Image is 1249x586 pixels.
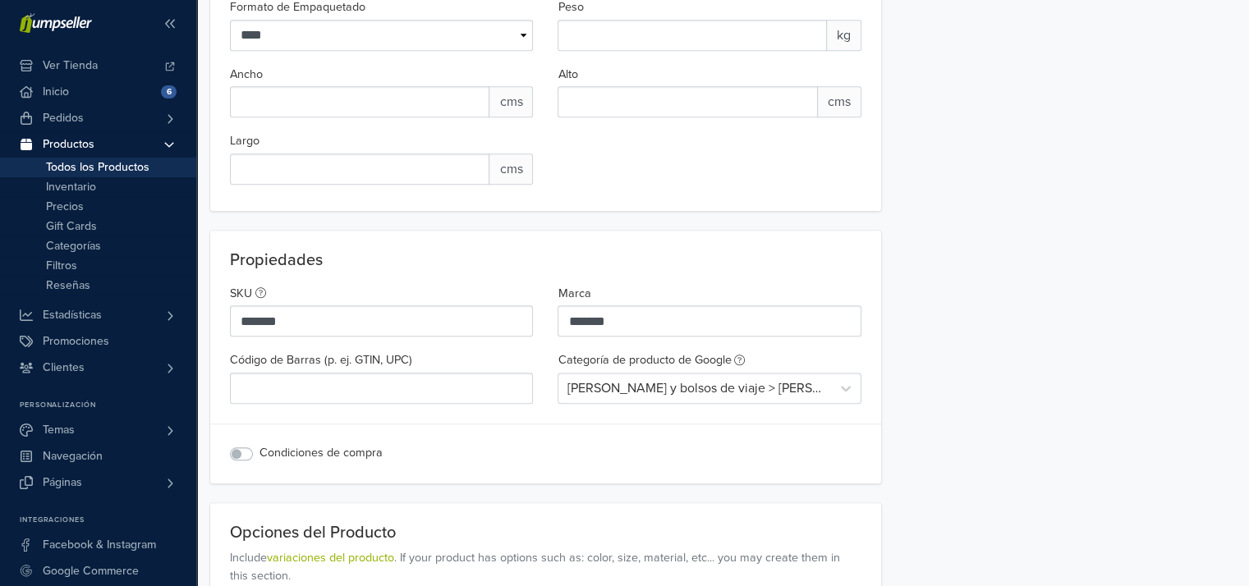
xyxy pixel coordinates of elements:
span: Clientes [43,355,85,381]
span: cms [489,153,533,185]
span: Ver Tienda [43,53,98,79]
span: Categorías [46,236,101,256]
span: Facebook & Instagram [43,532,156,558]
span: Google Commerce [43,558,139,584]
label: Largo [230,132,259,150]
span: Precios [46,197,84,217]
span: cms [489,86,533,117]
label: Ancho [230,66,263,84]
span: Gift Cards [46,217,97,236]
span: Filtros [46,256,77,276]
label: Código de Barras [230,351,412,369]
span: Inventario [46,177,96,197]
p: Integraciones [20,515,196,525]
span: Todos los Productos [46,158,149,177]
span: kg [826,20,861,51]
span: Promociones [43,328,109,355]
span: (p. ej. GTIN, UPC) [321,351,412,369]
span: Inicio [43,79,69,105]
p: Personalización [20,401,196,410]
span: 6 [161,85,177,98]
span: Navegación [43,443,103,469]
span: Productos [43,131,94,158]
span: Temas [43,417,75,443]
span: Páginas [43,469,82,496]
p: Propiedades [230,250,861,270]
label: Condiciones de compra [259,444,383,462]
p: Opciones del Producto [230,523,861,543]
span: Reseñas [46,276,90,295]
a: variaciones del producto [267,551,394,565]
span: cms [817,86,861,117]
span: Estadísticas [43,302,102,328]
span: Pedidos [43,105,84,131]
label: SKU [230,285,266,303]
label: Marca [558,285,590,303]
p: Include . If your product has options such as: color, size, material, etc... you may create them ... [230,549,861,584]
label: Categoría de producto de Google [558,351,745,369]
label: Alto [558,66,577,84]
